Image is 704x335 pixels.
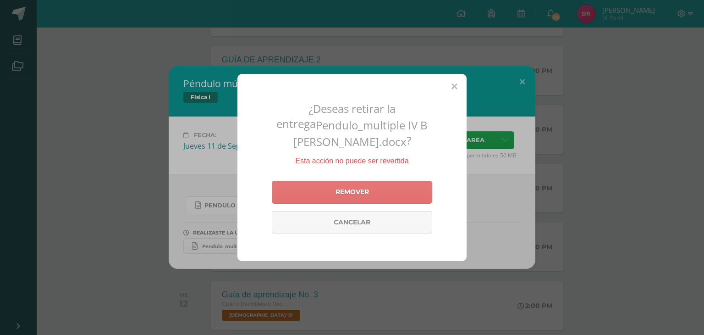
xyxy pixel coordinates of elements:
span: Close (Esc) [451,81,457,92]
h2: ¿Deseas retirar la entrega ? [248,101,456,149]
a: Remover [272,181,432,204]
a: Cancelar [272,211,432,234]
span: Esta acción no puede ser revertida [295,157,408,165]
span: Pendulo_multiple IV B [PERSON_NAME].docx [293,117,428,149]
